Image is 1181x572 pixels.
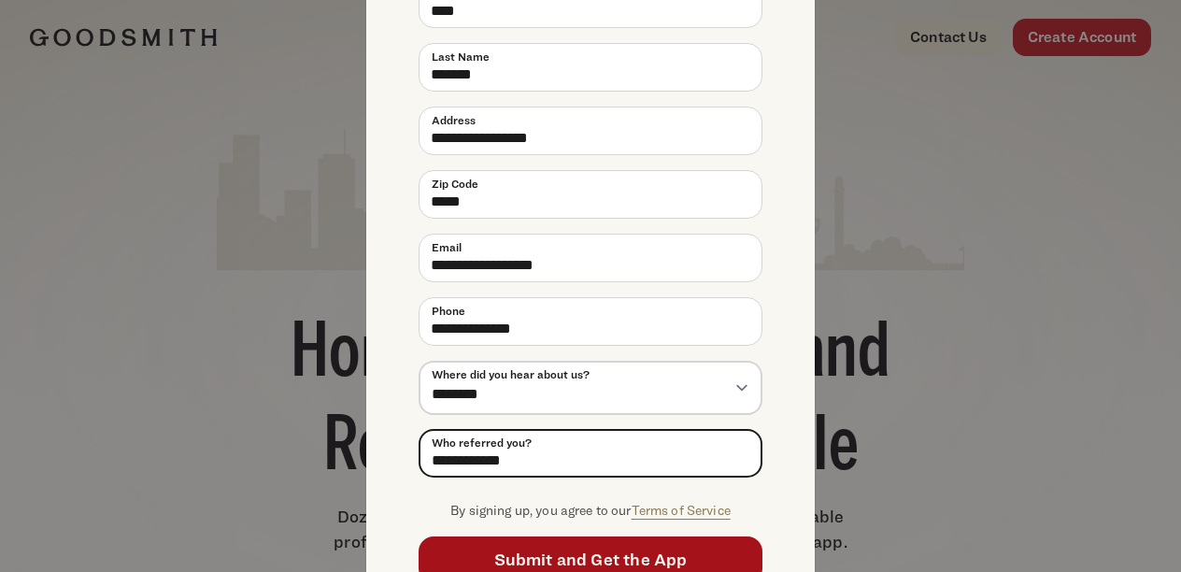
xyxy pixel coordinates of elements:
[632,502,731,518] a: Terms of Service
[432,239,462,256] span: Email
[419,500,762,522] p: By signing up, you agree to our
[432,366,590,383] span: Where did you hear about us?
[432,112,476,129] span: Address
[432,435,532,451] span: Who referred you?
[432,49,490,65] span: Last Name
[432,303,465,320] span: Phone
[432,176,478,193] span: Zip Code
